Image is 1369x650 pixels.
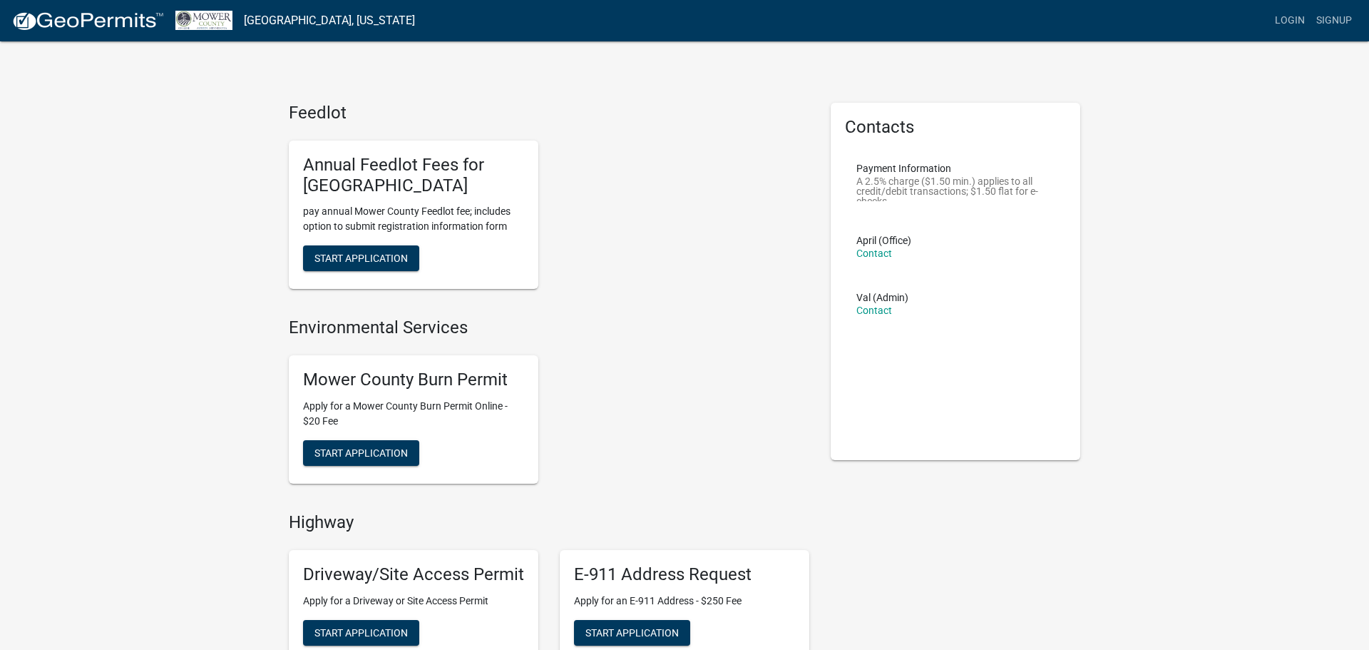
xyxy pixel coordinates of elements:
[845,117,1066,138] h5: Contacts
[303,245,419,271] button: Start Application
[303,399,524,429] p: Apply for a Mower County Burn Permit Online - $20 Fee
[303,594,524,609] p: Apply for a Driveway or Site Access Permit
[303,155,524,196] h5: Annual Feedlot Fees for [GEOGRAPHIC_DATA]
[856,305,892,316] a: Contact
[303,620,419,646] button: Start Application
[1269,7,1311,34] a: Login
[303,440,419,466] button: Start Application
[175,11,232,30] img: Mower County, Minnesota
[303,204,524,234] p: pay annual Mower County Feedlot fee; includes option to submit registration information form
[574,564,795,585] h5: E-911 Address Request
[314,626,408,638] span: Start Application
[314,447,408,458] span: Start Application
[856,235,911,245] p: April (Office)
[574,594,795,609] p: Apply for an E-911 Address - $250 Fee
[289,318,809,338] h4: Environmental Services
[574,620,690,646] button: Start Application
[314,253,408,264] span: Start Application
[1311,7,1358,34] a: Signup
[289,103,809,123] h4: Feedlot
[303,564,524,585] h5: Driveway/Site Access Permit
[856,176,1055,201] p: A 2.5% charge ($1.50 min.) applies to all credit/debit transactions; $1.50 flat for e-checks
[856,163,1055,173] p: Payment Information
[856,293,908,303] p: Val (Admin)
[289,512,809,533] h4: Highway
[303,370,524,390] h5: Mower County Burn Permit
[585,626,679,638] span: Start Application
[856,248,892,259] a: Contact
[244,9,415,33] a: [GEOGRAPHIC_DATA], [US_STATE]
